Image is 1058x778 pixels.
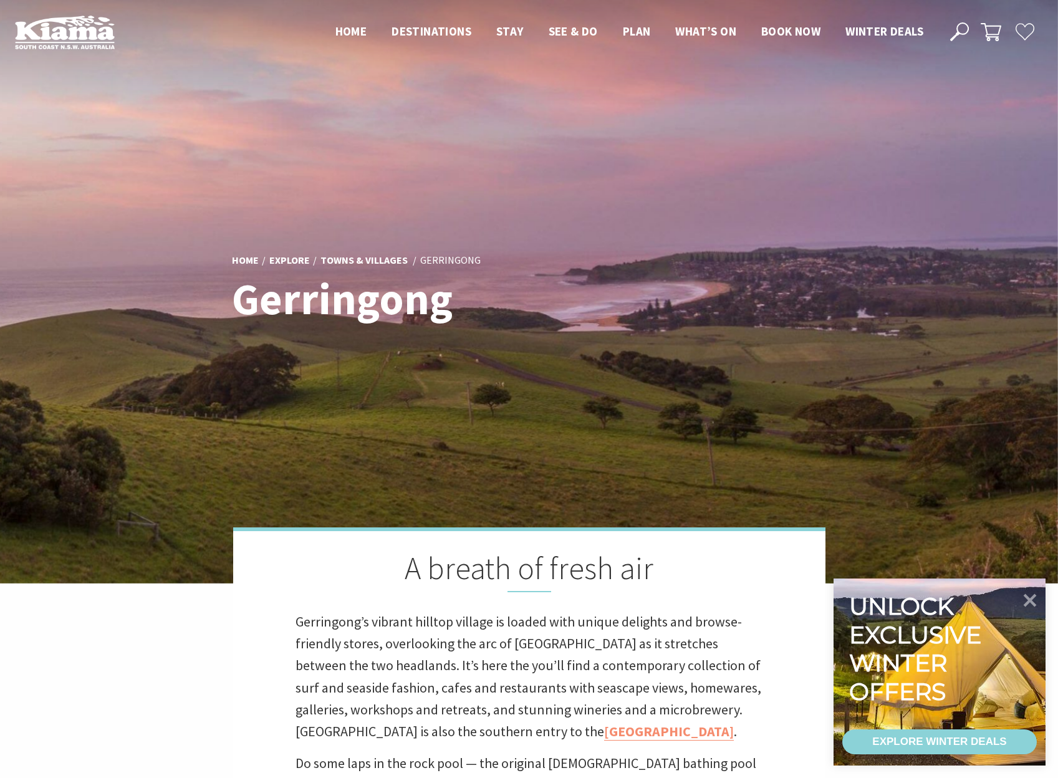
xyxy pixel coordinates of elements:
[675,24,736,39] span: What’s On
[296,550,763,592] h2: A breath of fresh air
[323,22,936,42] nav: Main Menu
[269,254,310,267] a: Explore
[842,729,1037,754] a: EXPLORE WINTER DEALS
[845,24,923,39] span: Winter Deals
[496,24,524,39] span: Stay
[296,611,763,742] p: Gerringong’s vibrant hilltop village is loaded with unique delights and browse-friendly stores, o...
[335,24,367,39] span: Home
[232,275,584,323] h1: Gerringong
[320,254,408,267] a: Towns & Villages
[604,723,734,741] a: [GEOGRAPHIC_DATA]
[761,24,820,39] span: Book now
[623,24,651,39] span: Plan
[872,729,1006,754] div: EXPLORE WINTER DEALS
[15,15,115,49] img: Kiama Logo
[420,252,481,269] li: Gerringong
[549,24,598,39] span: See & Do
[392,24,471,39] span: Destinations
[849,592,987,706] div: Unlock exclusive winter offers
[232,254,259,267] a: Home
